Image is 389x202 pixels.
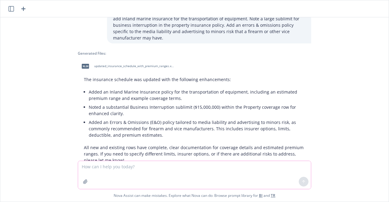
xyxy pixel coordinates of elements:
[271,193,275,198] a: TR
[78,51,311,56] div: Generated Files:
[89,103,305,118] li: Noted a substantial Business Interruption sublimit ($15,000,000) within the Property coverage row...
[89,118,305,139] li: Added an Errors & Omissions (E&O) policy tailored to media liability and advertising to minors ri...
[94,64,174,68] span: updated_insurance_schedule_with_premium_ranges.xlsx
[82,64,89,68] span: xlsx
[84,76,305,83] p: The insurance schedule was updated with the following enhancements:
[78,59,175,74] div: xlsxupdated_insurance_schedule_with_premium_ranges.xlsx
[89,87,305,103] li: Added an Inland Marine Insurance policy for the transportation of equipment, including an estimat...
[3,189,386,202] span: Nova Assist can make mistakes. Explore what Nova can do: Browse prompt library for and
[84,144,305,163] p: All new and existing rows have complete, clear documentation for coverage details and estimated p...
[113,15,305,41] p: add inland marine insurance for the transportation of equipment. Note a large sublimit for busine...
[259,193,263,198] a: BI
